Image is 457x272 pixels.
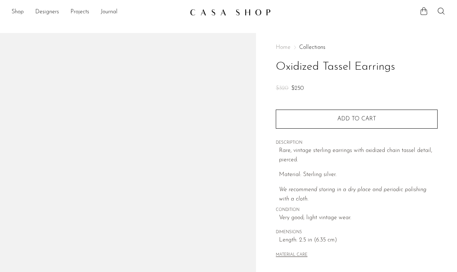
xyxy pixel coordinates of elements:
[276,110,438,128] button: Add to cart
[337,116,376,122] span: Add to cart
[12,6,184,18] ul: NEW HEADER MENU
[70,8,89,17] a: Projects
[276,253,307,258] button: MATERIAL CARE
[279,170,438,180] p: Material: Sterling silver.
[279,146,438,165] p: Rare, vintage sterling earrings with oxidized chain tassel detail, pierced.
[299,45,325,50] a: Collections
[276,86,288,91] span: $320
[276,229,438,236] span: DIMENSIONS
[279,187,426,202] em: We recommend storing in a dry place and periodic polishing with a cloth.
[35,8,59,17] a: Designers
[12,6,184,18] nav: Desktop navigation
[276,140,438,146] span: DESCRIPTION
[276,58,438,76] h1: Oxidized Tassel Earrings
[12,8,24,17] a: Shop
[276,45,291,50] span: Home
[101,8,118,17] a: Journal
[279,213,438,223] span: Very good; light vintage wear.
[276,45,438,50] nav: Breadcrumbs
[291,86,304,91] span: $250
[279,236,438,245] span: Length: 2.5 in (6.35 cm)
[276,207,438,213] span: CONDITION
